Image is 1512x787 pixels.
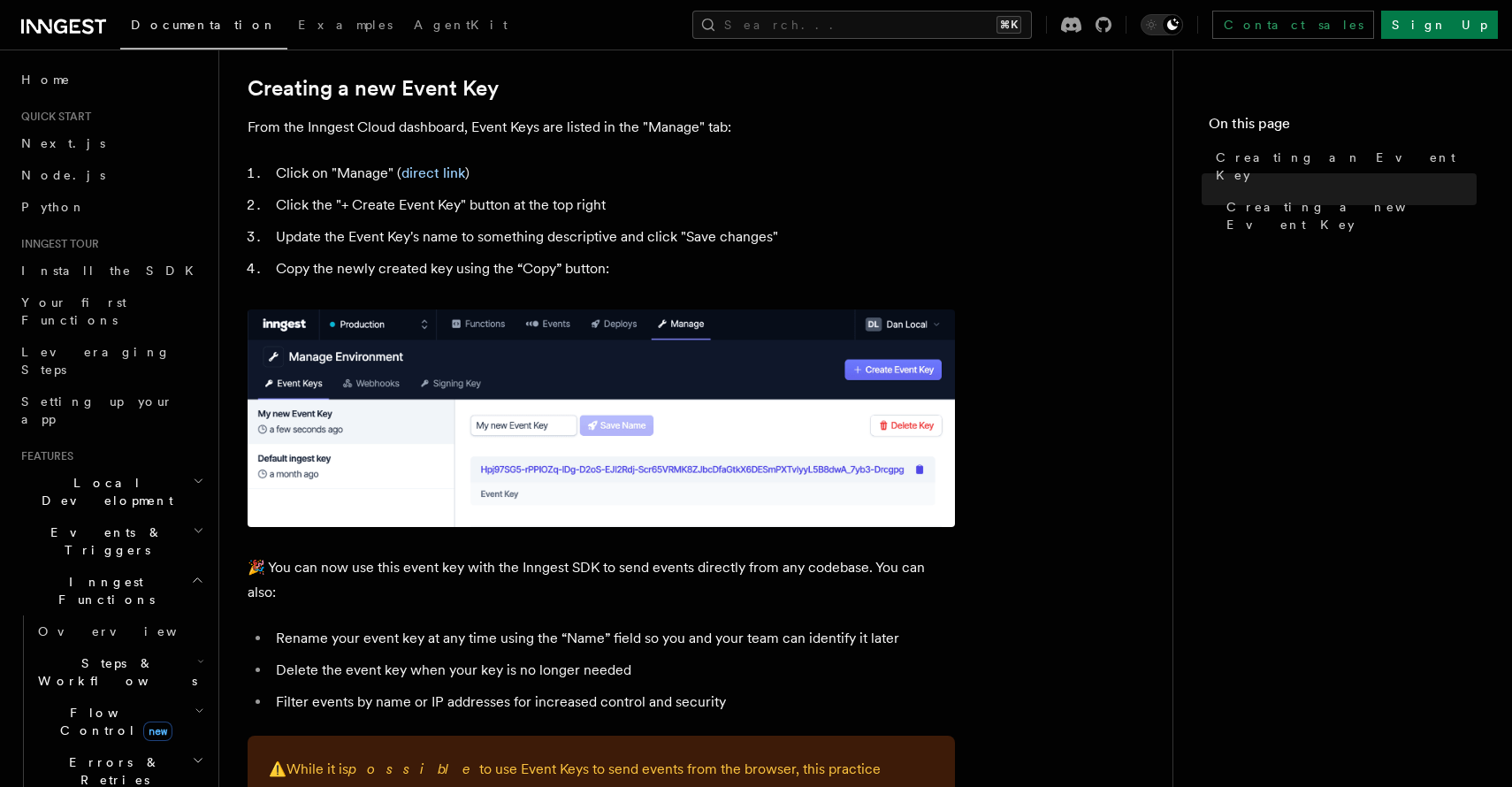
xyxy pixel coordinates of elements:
span: Setting up your app [21,394,173,426]
a: Leveraging Steps [14,336,208,386]
li: Update the Event Key's name to something descriptive and click "Save changes" [271,225,955,249]
span: Steps & Workflows [31,654,197,690]
button: Flow Controlnew [31,697,208,746]
a: Next.js [14,127,208,159]
a: Creating a new Event Key [1219,191,1477,241]
h4: On this page [1209,113,1477,141]
a: AgentKit [403,5,518,48]
span: Python [21,200,86,214]
span: Documentation [131,18,277,32]
li: Click the "+ Create Event Key" button at the top right [271,193,955,218]
li: Filter events by name or IP addresses for increased control and security [271,690,955,714]
span: new [143,722,172,741]
a: Documentation [120,5,287,50]
span: Examples [298,18,393,32]
a: direct link [401,164,465,181]
a: Examples [287,5,403,48]
span: Creating an Event Key [1216,149,1477,184]
img: A newly created Event Key in the Inngest Cloud dashboard [248,309,955,527]
li: Click on "Manage" ( ) [271,161,955,186]
span: Leveraging Steps [21,345,171,377]
span: Events & Triggers [14,523,193,559]
a: Python [14,191,208,223]
kbd: ⌘K [997,16,1021,34]
span: Quick start [14,110,91,124]
span: AgentKit [414,18,508,32]
a: Sign Up [1381,11,1498,39]
li: Copy the newly created key using the “Copy” button: [271,256,955,281]
a: Home [14,64,208,96]
p: From the Inngest Cloud dashboard, Event Keys are listed in the "Manage" tab: [248,115,955,140]
a: Overview [31,615,208,647]
button: Inngest Functions [14,566,208,615]
span: Inngest Functions [14,573,191,608]
li: Rename your event key at any time using the “Name” field so you and your team can identify it later [271,626,955,651]
a: Creating an Event Key [1209,141,1477,191]
em: possible [348,760,479,777]
p: 🎉 You can now use this event key with the Inngest SDK to send events directly from any codebase. ... [248,555,955,605]
a: Node.js [14,159,208,191]
button: Local Development [14,467,208,516]
span: ⚠️ [269,760,286,777]
a: Setting up your app [14,386,208,435]
span: Local Development [14,474,193,509]
a: Creating a new Event Key [248,76,499,101]
a: Install the SDK [14,255,208,287]
span: Flow Control [31,704,195,739]
button: Steps & Workflows [31,647,208,697]
button: Search...⌘K [692,11,1032,39]
button: Events & Triggers [14,516,208,566]
span: Node.js [21,168,105,182]
span: Features [14,449,73,463]
li: Delete the event key when your key is no longer needed [271,658,955,683]
span: Home [21,71,71,88]
span: Overview [38,624,220,638]
span: Next.js [21,136,105,150]
a: Contact sales [1212,11,1374,39]
span: Creating a new Event Key [1226,198,1477,233]
span: Inngest tour [14,237,99,251]
span: Your first Functions [21,295,126,327]
span: Install the SDK [21,264,204,278]
button: Toggle dark mode [1141,14,1183,35]
a: Your first Functions [14,287,208,336]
